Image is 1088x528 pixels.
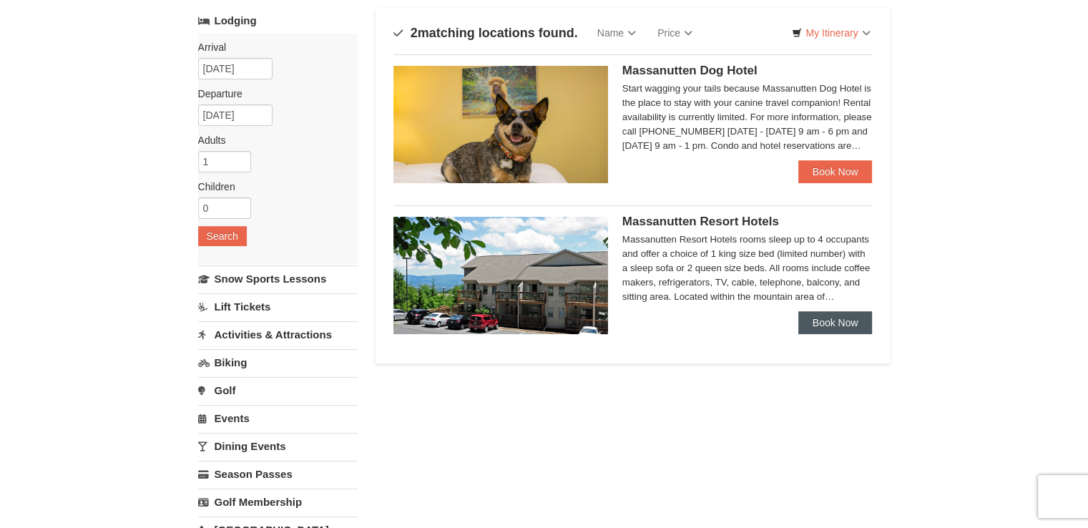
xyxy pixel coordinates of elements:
[198,180,347,194] label: Children
[393,26,578,40] h4: matching locations found.
[622,215,779,228] span: Massanutten Resort Hotels
[198,433,358,459] a: Dining Events
[783,22,879,44] a: My Itinerary
[622,82,873,153] div: Start wagging your tails because Massanutten Dog Hotel is the place to stay with your canine trav...
[198,377,358,404] a: Golf
[198,405,358,431] a: Events
[198,40,347,54] label: Arrival
[622,233,873,304] div: Massanutten Resort Hotels rooms sleep up to 4 occupants and offer a choice of 1 king size bed (li...
[798,311,873,334] a: Book Now
[198,349,358,376] a: Biking
[198,133,347,147] label: Adults
[198,265,358,292] a: Snow Sports Lessons
[198,489,358,515] a: Golf Membership
[198,87,347,101] label: Departure
[622,64,758,77] span: Massanutten Dog Hotel
[198,226,247,246] button: Search
[411,26,418,40] span: 2
[393,66,608,183] img: 27428181-5-81c892a3.jpg
[198,321,358,348] a: Activities & Attractions
[798,160,873,183] a: Book Now
[198,293,358,320] a: Lift Tickets
[647,19,703,47] a: Price
[198,8,358,34] a: Lodging
[198,461,358,487] a: Season Passes
[587,19,647,47] a: Name
[393,217,608,334] img: 19219026-1-e3b4ac8e.jpg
